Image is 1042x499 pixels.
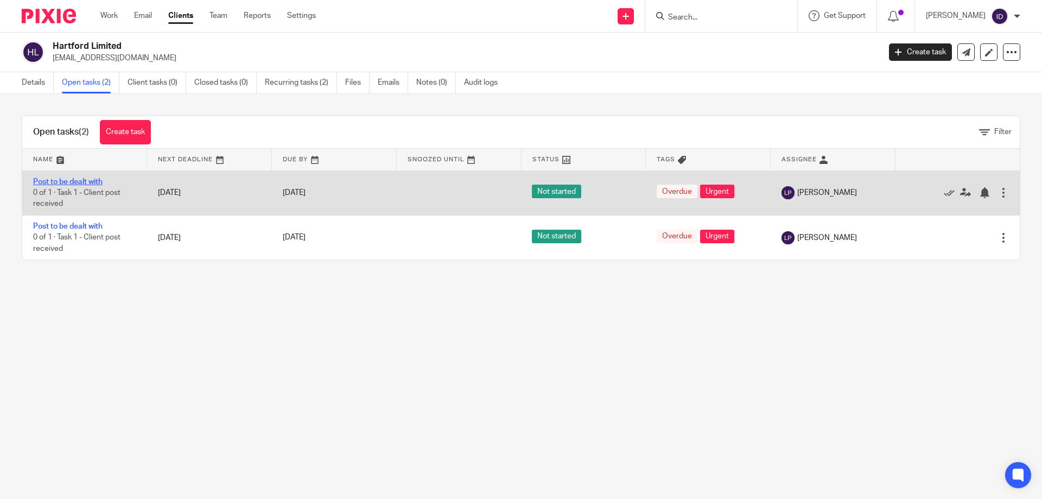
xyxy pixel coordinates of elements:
span: Filter [994,128,1012,136]
span: Urgent [700,230,734,243]
a: Work [100,10,118,21]
span: Get Support [824,12,866,20]
a: Team [209,10,227,21]
h2: Hartford Limited [53,41,709,52]
span: [PERSON_NAME] [797,187,857,198]
a: Clients [168,10,193,21]
span: [PERSON_NAME] [797,232,857,243]
a: Create task [889,43,952,61]
span: Tags [657,156,675,162]
input: Search [667,13,765,23]
img: Pixie [22,9,76,23]
span: [DATE] [283,234,306,242]
span: Not started [532,185,581,198]
a: Email [134,10,152,21]
a: Notes (0) [416,72,456,93]
img: svg%3E [22,41,45,64]
td: [DATE] [147,215,272,260]
td: [DATE] [147,170,272,215]
img: svg%3E [781,186,795,199]
a: Post to be dealt with [33,223,103,230]
a: Details [22,72,54,93]
a: Reports [244,10,271,21]
span: Not started [532,230,581,243]
a: Client tasks (0) [128,72,186,93]
p: [EMAIL_ADDRESS][DOMAIN_NAME] [53,53,873,64]
a: Post to be dealt with [33,178,103,186]
a: Mark as done [944,187,960,198]
span: Overdue [657,230,697,243]
span: 0 of 1 · Task 1 - Client post received [33,234,120,253]
span: Urgent [700,185,734,198]
a: Files [345,72,370,93]
a: Recurring tasks (2) [265,72,337,93]
a: Emails [378,72,408,93]
span: (2) [79,128,89,136]
a: Audit logs [464,72,506,93]
img: svg%3E [781,231,795,244]
img: svg%3E [991,8,1008,25]
p: [PERSON_NAME] [926,10,986,21]
span: Overdue [657,185,697,198]
a: Open tasks (2) [62,72,119,93]
a: Settings [287,10,316,21]
a: Create task [100,120,151,144]
span: [DATE] [283,189,306,197]
span: 0 of 1 · Task 1 - Client post received [33,189,120,208]
span: Status [532,156,560,162]
a: Closed tasks (0) [194,72,257,93]
h1: Open tasks [33,127,89,138]
span: Snoozed Until [408,156,465,162]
